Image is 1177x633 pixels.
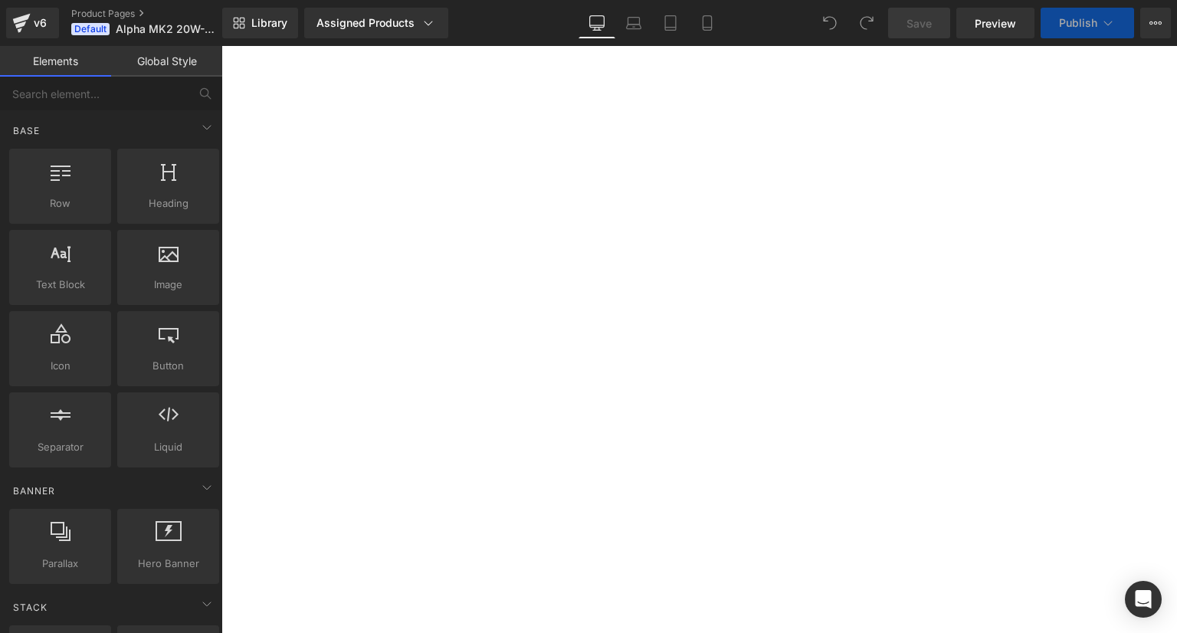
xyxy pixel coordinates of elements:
[222,8,298,38] a: New Library
[71,23,110,35] span: Default
[11,123,41,138] span: Base
[579,8,615,38] a: Desktop
[956,8,1034,38] a: Preview
[851,8,882,38] button: Redo
[122,358,215,374] span: Button
[122,556,215,572] span: Hero Banner
[11,484,57,498] span: Banner
[14,195,107,212] span: Row
[316,15,436,31] div: Assigned Products
[1059,17,1097,29] span: Publish
[116,23,218,35] span: Alpha MK2 20W-Newest
[1140,8,1171,38] button: More
[14,556,107,572] span: Parallax
[71,8,248,20] a: Product Pages
[815,8,845,38] button: Undo
[251,16,287,30] span: Library
[14,277,107,293] span: Text Block
[1041,8,1134,38] button: Publish
[14,358,107,374] span: Icon
[31,13,50,33] div: v6
[122,277,215,293] span: Image
[122,439,215,455] span: Liquid
[975,15,1016,31] span: Preview
[907,15,932,31] span: Save
[14,439,107,455] span: Separator
[111,46,222,77] a: Global Style
[615,8,652,38] a: Laptop
[122,195,215,212] span: Heading
[689,8,726,38] a: Mobile
[6,8,59,38] a: v6
[1125,581,1162,618] div: Open Intercom Messenger
[11,600,49,615] span: Stack
[652,8,689,38] a: Tablet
